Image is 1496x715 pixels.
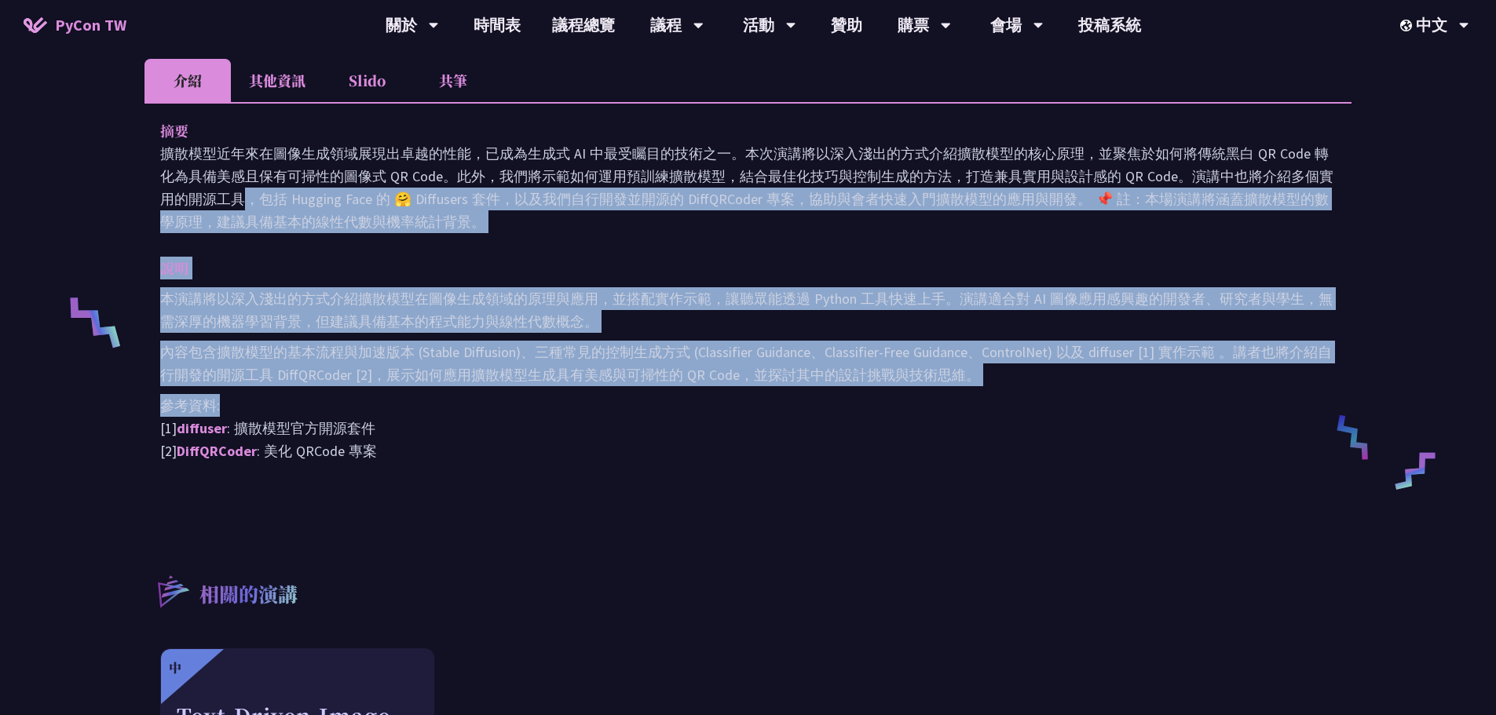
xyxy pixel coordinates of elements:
li: 其他資訊 [231,59,324,102]
p: 說明 [160,257,1304,279]
span: PyCon TW [55,13,126,37]
a: PyCon TW [8,5,142,45]
img: r3.8d01567.svg [134,553,210,629]
p: 本演講將以深入淺出的方式介紹擴散模型在圖像生成領域的原理與應用，並搭配實作示範，讓聽眾能透過 Python 工具快速上手。演講適合對 AI 圖像應用感興趣的開發者、研究者與學生，無需深厚的機器學... [160,287,1336,333]
li: Slido [324,59,410,102]
p: 相關的演講 [199,580,298,611]
a: DiffQRCoder [177,442,257,460]
img: Locale Icon [1400,20,1416,31]
p: 擴散模型近年來在圖像生成領域展現出卓越的性能，已成為生成式 AI 中最受矚目的技術之一。本次演講將以深入淺出的方式介紹擴散模型的核心原理，並聚焦於如何將傳統黑白 QR Code 轉化為具備美感且... [160,142,1336,233]
img: Home icon of PyCon TW 2025 [24,17,47,33]
p: 內容包含擴散模型的基本流程與加速版本 (Stable Diffusion)、三種常見的控制生成方式 (Classifier Guidance、Classifier-Free Guidance、C... [160,341,1336,386]
li: 介紹 [144,59,231,102]
p: 摘要 [160,119,1304,142]
p: 參考資料: [1] : 擴散模型官方開源套件 [2] : 美化 QRCode 專案 [160,394,1336,462]
li: 共筆 [410,59,496,102]
a: diffuser [177,419,227,437]
div: 中 [169,658,181,677]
